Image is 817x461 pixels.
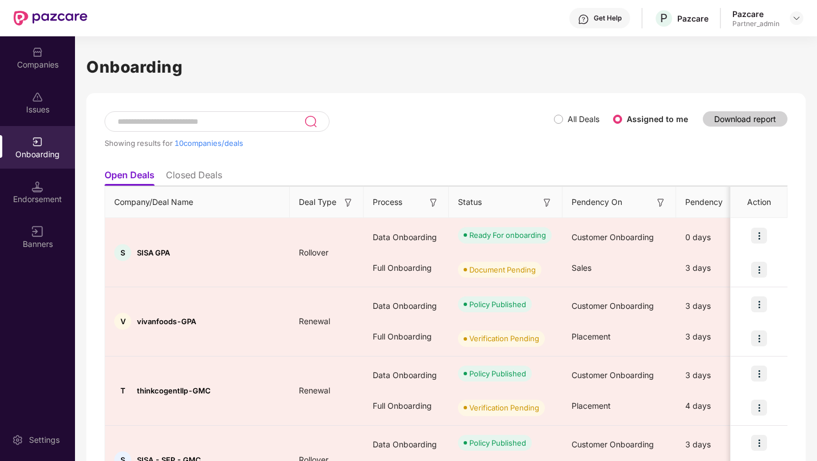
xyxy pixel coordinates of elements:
[572,401,611,410] span: Placement
[572,232,654,242] span: Customer Onboarding
[114,382,131,399] div: T
[469,402,539,413] div: Verification Pending
[137,317,196,326] span: vivanfoods-GPA
[114,244,131,261] div: S
[166,169,222,186] li: Closed Deals
[290,248,337,257] span: Rollover
[676,187,761,218] th: Pendency
[290,316,339,326] span: Renewal
[373,196,402,208] span: Process
[660,11,668,25] span: P
[677,13,708,24] div: Pazcare
[676,429,761,460] div: 3 days
[732,9,780,19] div: Pazcare
[364,291,449,321] div: Data Onboarding
[364,429,449,460] div: Data Onboarding
[469,264,536,275] div: Document Pending
[105,139,554,148] div: Showing results for
[469,299,526,310] div: Policy Published
[469,437,526,449] div: Policy Published
[290,385,339,395] span: Renewal
[572,301,654,311] span: Customer Onboarding
[703,111,787,127] button: Download report
[751,400,767,416] img: icon
[137,248,170,257] span: SISA GPA
[428,197,439,208] img: svg+xml;base64,PHN2ZyB3aWR0aD0iMTYiIGhlaWdodD0iMTYiIHZpZXdCb3g9IjAgMCAxNiAxNiIgZmlsbD0ibm9uZSIgeG...
[105,169,155,186] li: Open Deals
[364,222,449,253] div: Data Onboarding
[572,263,591,273] span: Sales
[14,11,87,26] img: New Pazcare Logo
[32,47,43,58] img: svg+xml;base64,PHN2ZyBpZD0iQ29tcGFuaWVzIiB4bWxucz0iaHR0cDovL3d3dy53My5vcmcvMjAwMC9zdmciIHdpZHRoPS...
[676,391,761,421] div: 4 days
[676,253,761,283] div: 3 days
[792,14,801,23] img: svg+xml;base64,PHN2ZyBpZD0iRHJvcGRvd24tMzJ4MzIiIHhtbG5zPSJodHRwOi8vd3d3LnczLm9yZy8yMDAwL3N2ZyIgd2...
[364,360,449,391] div: Data Onboarding
[655,197,666,208] img: svg+xml;base64,PHN2ZyB3aWR0aD0iMTYiIGhlaWdodD0iMTYiIHZpZXdCb3g9IjAgMCAxNiAxNiIgZmlsbD0ibm9uZSIgeG...
[541,197,553,208] img: svg+xml;base64,PHN2ZyB3aWR0aD0iMTYiIGhlaWdodD0iMTYiIHZpZXdCb3g9IjAgMCAxNiAxNiIgZmlsbD0ibm9uZSIgeG...
[732,19,780,28] div: Partner_admin
[751,296,767,312] img: icon
[86,55,806,79] h1: Onboarding
[572,332,611,341] span: Placement
[751,435,767,451] img: icon
[12,434,23,446] img: svg+xml;base64,PHN2ZyBpZD0iU2V0dGluZy0yMHgyMCIgeG1sbnM9Imh0dHA6Ly93d3cudzMub3JnLzIwMDAvc3ZnIiB3aW...
[364,321,449,352] div: Full Onboarding
[364,391,449,421] div: Full Onboarding
[676,360,761,391] div: 3 days
[32,226,43,237] img: svg+xml;base64,PHN2ZyB3aWR0aD0iMTYiIGhlaWdodD0iMTYiIHZpZXdCb3g9IjAgMCAxNiAxNiIgZmlsbD0ibm9uZSIgeG...
[676,291,761,321] div: 3 days
[105,187,290,218] th: Company/Deal Name
[32,91,43,103] img: svg+xml;base64,PHN2ZyBpZD0iSXNzdWVzX2Rpc2FibGVkIiB4bWxucz0iaHR0cDovL3d3dy53My5vcmcvMjAwMC9zdmciIH...
[751,262,767,278] img: icon
[137,386,211,395] span: thinkcogentllp-GMC
[578,14,589,25] img: svg+xml;base64,PHN2ZyBpZD0iSGVscC0zMngzMiIgeG1sbnM9Imh0dHA6Ly93d3cudzMub3JnLzIwMDAvc3ZnIiB3aWR0aD...
[676,222,761,253] div: 0 days
[594,14,622,23] div: Get Help
[304,115,317,128] img: svg+xml;base64,PHN2ZyB3aWR0aD0iMjQiIGhlaWdodD0iMjUiIHZpZXdCb3g9IjAgMCAyNCAyNSIgZmlsbD0ibm9uZSIgeG...
[26,434,63,446] div: Settings
[751,366,767,382] img: icon
[685,196,743,208] span: Pendency
[469,333,539,344] div: Verification Pending
[114,313,131,330] div: V
[299,196,336,208] span: Deal Type
[751,330,767,346] img: icon
[174,139,243,148] span: 10 companies/deals
[572,439,654,449] span: Customer Onboarding
[676,321,761,352] div: 3 days
[751,228,767,244] img: icon
[32,181,43,192] img: svg+xml;base64,PHN2ZyB3aWR0aD0iMTQuNSIgaGVpZ2h0PSIxNC41IiB2aWV3Qm94PSIwIDAgMTYgMTYiIGZpbGw9Im5vbm...
[572,370,654,380] span: Customer Onboarding
[458,196,482,208] span: Status
[364,253,449,283] div: Full Onboarding
[731,187,787,218] th: Action
[32,136,43,148] img: svg+xml;base64,PHN2ZyB3aWR0aD0iMjAiIGhlaWdodD0iMjAiIHZpZXdCb3g9IjAgMCAyMCAyMCIgZmlsbD0ibm9uZSIgeG...
[469,368,526,379] div: Policy Published
[568,114,599,124] label: All Deals
[627,114,688,124] label: Assigned to me
[343,197,354,208] img: svg+xml;base64,PHN2ZyB3aWR0aD0iMTYiIGhlaWdodD0iMTYiIHZpZXdCb3g9IjAgMCAxNiAxNiIgZmlsbD0ibm9uZSIgeG...
[572,196,622,208] span: Pendency On
[469,229,546,241] div: Ready For onboarding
